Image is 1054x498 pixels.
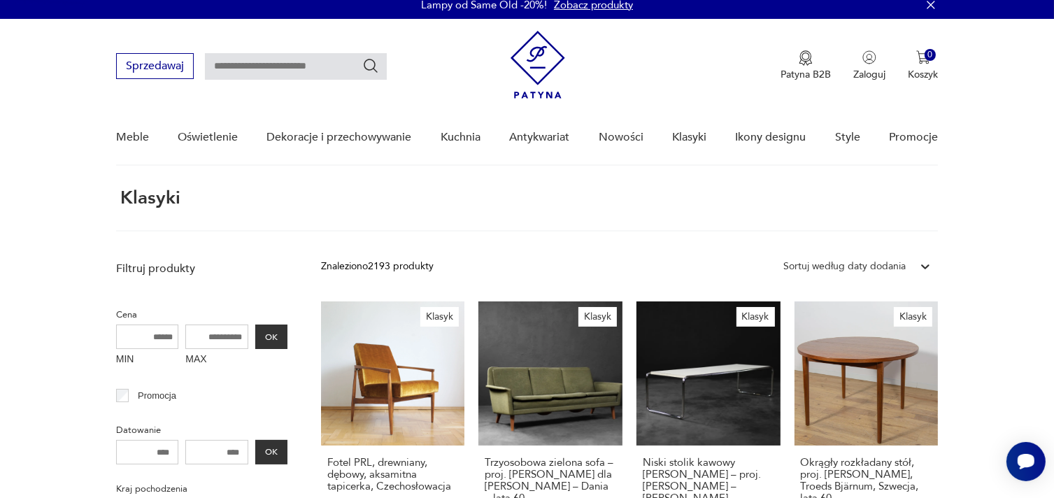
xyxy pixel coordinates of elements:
label: MAX [185,349,248,371]
button: 0Koszyk [908,50,938,81]
img: Ikona koszyka [916,50,930,64]
p: Promocja [138,388,176,404]
a: Sprzedawaj [116,62,194,72]
label: MIN [116,349,179,371]
a: Nowości [599,111,643,164]
h1: Klasyki [116,188,180,208]
a: Kuchnia [441,111,480,164]
h3: Fotel PRL, drewniany, dębowy, aksamitna tapicerka, Czechosłowacja [327,457,459,492]
img: Patyna - sklep z meblami i dekoracjami vintage [511,31,565,99]
p: Zaloguj [853,68,885,81]
a: Style [835,111,860,164]
p: Kraj pochodzenia [116,481,287,497]
div: Znaleziono 2193 produkty [321,259,434,274]
p: Koszyk [908,68,938,81]
a: Klasyki [672,111,706,164]
button: OK [255,325,287,349]
a: Meble [116,111,149,164]
p: Cena [116,307,287,322]
a: Ikony designu [735,111,806,164]
div: Sortuj według daty dodania [783,259,906,274]
a: Ikona medaluPatyna B2B [781,50,831,81]
img: Ikona medalu [799,50,813,66]
div: 0 [925,49,937,61]
iframe: Smartsupp widget button [1006,442,1046,481]
a: Promocje [889,111,938,164]
a: Dekoracje i przechowywanie [267,111,412,164]
button: Szukaj [362,57,379,74]
a: Antykwariat [509,111,569,164]
a: Oświetlenie [178,111,238,164]
img: Ikonka użytkownika [862,50,876,64]
p: Filtruj produkty [116,261,287,276]
button: Patyna B2B [781,50,831,81]
button: OK [255,440,287,464]
p: Patyna B2B [781,68,831,81]
p: Datowanie [116,422,287,438]
button: Sprzedawaj [116,53,194,79]
button: Zaloguj [853,50,885,81]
